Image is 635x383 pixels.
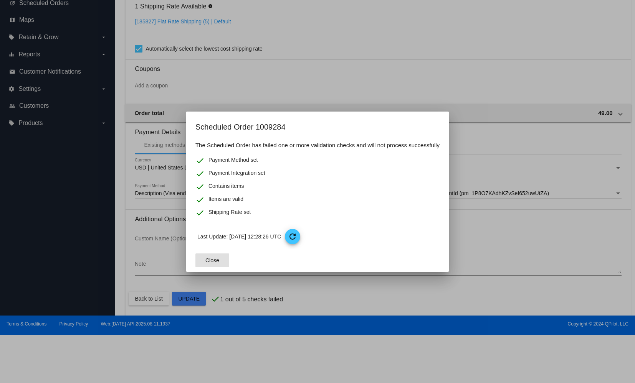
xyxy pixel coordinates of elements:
[195,156,205,165] mat-icon: check
[208,169,265,178] span: Payment Integration set
[195,141,440,150] h4: The Scheduled Order has failed one or more validation checks and will not process successfully
[208,156,258,165] span: Payment Method set
[195,208,205,217] mat-icon: check
[288,232,297,241] mat-icon: refresh
[208,208,251,217] span: Shipping Rate set
[208,182,244,191] span: Contains items
[195,182,205,191] mat-icon: check
[195,121,440,133] h2: Scheduled Order 1009284
[195,253,229,267] button: Close dialog
[195,195,205,204] mat-icon: check
[197,229,440,244] p: Last Update: [DATE] 12:28:26 UTC
[195,169,205,178] mat-icon: check
[205,257,219,263] span: Close
[208,195,243,204] span: Items are valid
